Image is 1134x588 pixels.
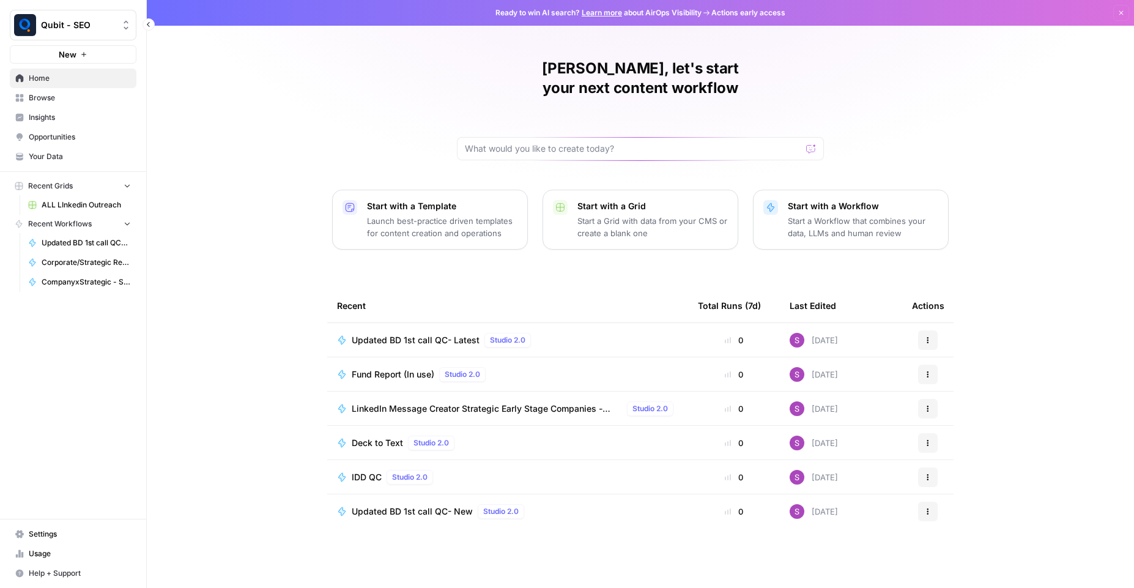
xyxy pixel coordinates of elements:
[10,177,136,195] button: Recent Grids
[490,335,525,346] span: Studio 2.0
[29,112,131,123] span: Insights
[788,200,938,212] p: Start with a Workflow
[698,334,770,346] div: 0
[337,289,678,322] div: Recent
[337,367,678,382] a: Fund Report (In use)Studio 2.0
[10,10,136,40] button: Workspace: Qubit - SEO
[337,401,678,416] a: LinkedIn Message Creator Strategic Early Stage Companies - Phase 3Studio 2.0
[14,14,36,36] img: Qubit - SEO Logo
[367,200,517,212] p: Start with a Template
[577,215,728,239] p: Start a Grid with data from your CMS or create a blank one
[790,470,838,485] div: [DATE]
[790,333,838,348] div: [DATE]
[483,506,519,517] span: Studio 2.0
[29,73,131,84] span: Home
[10,544,136,564] a: Usage
[790,401,804,416] img: o172sb5nyouclioljstuaq3tb2gj
[29,548,131,559] span: Usage
[788,215,938,239] p: Start a Workflow that combines your data, LLMs and human review
[698,505,770,518] div: 0
[10,69,136,88] a: Home
[29,568,131,579] span: Help + Support
[790,504,838,519] div: [DATE]
[790,289,836,322] div: Last Edited
[29,529,131,540] span: Settings
[10,215,136,233] button: Recent Workflows
[352,334,480,346] span: Updated BD 1st call QC- Latest
[698,437,770,449] div: 0
[543,190,738,250] button: Start with a GridStart a Grid with data from your CMS or create a blank one
[457,59,824,98] h1: [PERSON_NAME], let's start your next content workflow
[352,368,434,381] span: Fund Report (In use)
[23,195,136,215] a: ALL LInkedin Outreach
[352,403,622,415] span: LinkedIn Message Creator Strategic Early Stage Companies - Phase 3
[582,8,622,17] a: Learn more
[790,367,804,382] img: o172sb5nyouclioljstuaq3tb2gj
[790,401,838,416] div: [DATE]
[41,19,115,31] span: Qubit - SEO
[10,88,136,108] a: Browse
[367,215,517,239] p: Launch best-practice driven templates for content creation and operations
[59,48,76,61] span: New
[413,437,449,448] span: Studio 2.0
[790,436,838,450] div: [DATE]
[790,470,804,485] img: o172sb5nyouclioljstuaq3tb2gj
[445,369,480,380] span: Studio 2.0
[23,253,136,272] a: Corporate/Strategic Report
[42,277,131,288] span: CompanyxStrategic - Synergy Report
[10,45,136,64] button: New
[332,190,528,250] button: Start with a TemplateLaunch best-practice driven templates for content creation and operations
[28,180,73,192] span: Recent Grids
[632,403,668,414] span: Studio 2.0
[698,289,761,322] div: Total Runs (7d)
[10,524,136,544] a: Settings
[10,108,136,127] a: Insights
[711,7,785,18] span: Actions early access
[10,564,136,583] button: Help + Support
[42,199,131,210] span: ALL LInkedin Outreach
[337,333,678,348] a: Updated BD 1st call QC- LatestStudio 2.0
[790,333,804,348] img: o172sb5nyouclioljstuaq3tb2gj
[577,200,728,212] p: Start with a Grid
[465,143,801,155] input: What would you like to create today?
[23,233,136,253] a: Updated BD 1st call QC- Latest
[352,505,473,518] span: Updated BD 1st call QC- New
[23,272,136,292] a: CompanyxStrategic - Synergy Report
[10,147,136,166] a: Your Data
[698,471,770,483] div: 0
[352,437,403,449] span: Deck to Text
[753,190,949,250] button: Start with a WorkflowStart a Workflow that combines your data, LLMs and human review
[698,368,770,381] div: 0
[10,127,136,147] a: Opportunities
[352,471,382,483] span: IDD QC
[392,472,428,483] span: Studio 2.0
[337,504,678,519] a: Updated BD 1st call QC- NewStudio 2.0
[495,7,702,18] span: Ready to win AI search? about AirOps Visibility
[42,257,131,268] span: Corporate/Strategic Report
[42,237,131,248] span: Updated BD 1st call QC- Latest
[790,436,804,450] img: o172sb5nyouclioljstuaq3tb2gj
[29,132,131,143] span: Opportunities
[29,151,131,162] span: Your Data
[29,92,131,103] span: Browse
[337,470,678,485] a: IDD QCStudio 2.0
[912,289,944,322] div: Actions
[698,403,770,415] div: 0
[337,436,678,450] a: Deck to TextStudio 2.0
[28,218,92,229] span: Recent Workflows
[790,504,804,519] img: o172sb5nyouclioljstuaq3tb2gj
[790,367,838,382] div: [DATE]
